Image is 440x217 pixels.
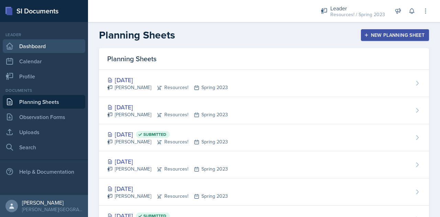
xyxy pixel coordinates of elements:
[99,29,175,41] h2: Planning Sheets
[3,39,85,53] a: Dashboard
[22,199,82,206] div: [PERSON_NAME]
[330,11,385,18] div: Resources! / Spring 2023
[361,29,429,41] button: New Planning Sheet
[107,102,228,112] div: [DATE]
[107,184,228,193] div: [DATE]
[3,110,85,124] a: Observation Forms
[107,75,228,85] div: [DATE]
[99,70,429,97] a: [DATE] [PERSON_NAME]Resources!Spring 2023
[99,97,429,124] a: [DATE] [PERSON_NAME]Resources!Spring 2023
[3,54,85,68] a: Calendar
[107,111,228,118] div: [PERSON_NAME] Resources! Spring 2023
[107,193,228,200] div: [PERSON_NAME] Resources! Spring 2023
[3,125,85,139] a: Uploads
[365,32,425,38] div: New Planning Sheet
[107,84,228,91] div: [PERSON_NAME] Resources! Spring 2023
[3,165,85,178] div: Help & Documentation
[107,130,228,139] div: [DATE]
[330,4,385,12] div: Leader
[99,151,429,178] a: [DATE] [PERSON_NAME]Resources!Spring 2023
[99,178,429,206] a: [DATE] [PERSON_NAME]Resources!Spring 2023
[3,87,85,94] div: Documents
[143,132,166,137] span: Submitted
[107,157,228,166] div: [DATE]
[107,138,228,145] div: [PERSON_NAME] Resources! Spring 2023
[3,69,85,83] a: Profile
[3,95,85,109] a: Planning Sheets
[22,206,82,213] div: [PERSON_NAME][GEOGRAPHIC_DATA]
[99,124,429,151] a: [DATE] Submitted [PERSON_NAME]Resources!Spring 2023
[3,32,85,38] div: Leader
[107,165,228,173] div: [PERSON_NAME] Resources! Spring 2023
[3,140,85,154] a: Search
[99,48,429,70] div: Planning Sheets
